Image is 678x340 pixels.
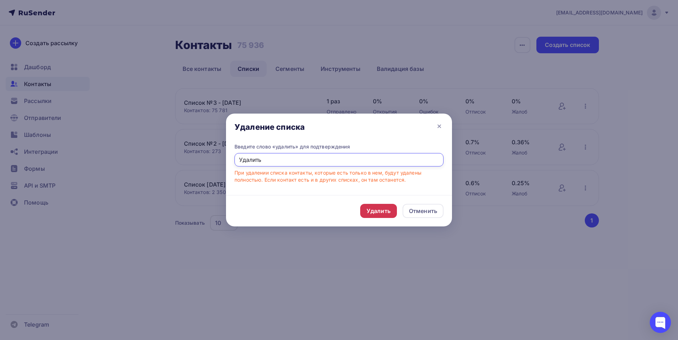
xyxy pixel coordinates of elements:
[234,169,444,183] div: При удалении списка контакты, которые есть только в нем, будут удалены полностью. Если контакт ес...
[234,153,444,166] input: Удалить
[409,207,437,215] div: Отменить
[367,207,391,215] div: Удалить
[234,122,305,132] div: Удаление списка
[234,143,444,150] div: Введите слово «удалить» для подтверждения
